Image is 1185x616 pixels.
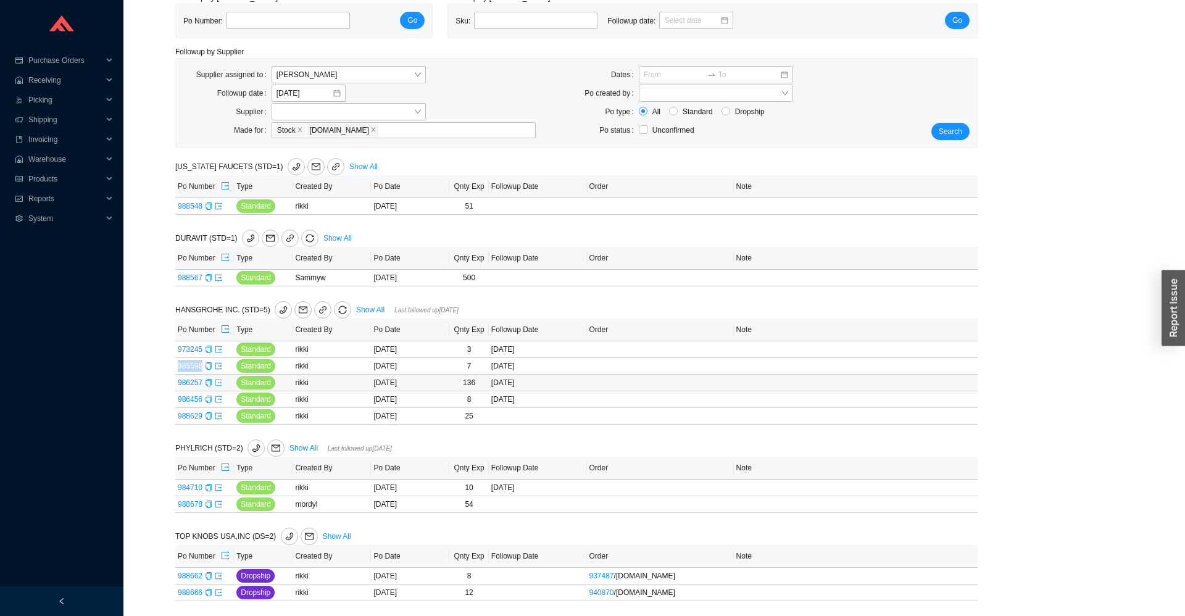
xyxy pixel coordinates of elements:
td: rikki [293,408,371,425]
span: Standard [241,481,271,494]
span: copy [205,362,212,370]
th: Po Number [175,545,234,568]
td: mordyl [293,496,371,513]
a: Show All [323,532,351,541]
td: [DATE] [371,480,449,496]
span: Search [939,125,962,138]
span: export [215,484,222,491]
span: mail [268,444,284,452]
label: Po created by: [584,85,638,102]
div: Po Number: [183,12,360,30]
a: 985598 [178,362,202,370]
td: 136 [449,375,488,391]
input: 9/19/2025 [276,87,332,99]
th: Type [234,545,293,568]
button: Standard [236,271,275,285]
td: [DATE] [371,496,449,513]
span: phone [243,234,259,243]
th: Po Date [371,175,449,198]
a: export [215,345,222,354]
td: 12 [449,585,488,601]
button: Standard [236,199,275,213]
th: Type [234,175,293,198]
td: rikki [293,358,371,375]
button: Standard [236,481,275,494]
span: mail [308,162,324,171]
a: 988678 [178,500,202,509]
span: credit-card [15,57,23,64]
label: Made for: [234,122,272,139]
div: Copy [205,570,212,582]
span: Picking [28,90,102,110]
th: Po Date [371,247,449,270]
span: book [15,136,23,143]
td: [DATE] [371,375,449,391]
button: Standard [236,343,275,356]
span: copy [205,379,212,386]
span: Dropship [241,586,270,599]
span: Standard [241,377,271,389]
td: Sammyw [293,270,371,286]
button: Go [945,12,970,29]
th: Po Number [175,247,234,270]
input: From [644,69,705,81]
a: 984710 [178,483,202,492]
span: export [215,412,222,420]
label: Po status: [599,122,638,139]
span: Standard [241,200,271,212]
td: 500 [449,270,488,286]
th: Created By [293,247,371,270]
label: Dates: [611,66,639,83]
th: Po Date [371,457,449,480]
span: mail [295,306,311,314]
th: Note [734,457,978,480]
a: export [215,500,222,509]
button: Standard [236,409,275,423]
span: export [221,463,230,473]
td: rikki [293,568,371,585]
span: Dropship [730,106,770,118]
a: Show All [356,306,385,314]
input: Select date [664,14,720,27]
th: Note [734,247,978,270]
span: phone [281,532,297,541]
th: Followup Date [489,457,587,480]
button: export [220,321,230,338]
span: mail [262,234,278,243]
th: Created By [293,318,371,341]
span: Followup by Supplier [175,48,244,56]
span: Shipping [28,110,102,130]
td: rikki [293,198,371,215]
button: Standard [236,376,275,389]
span: copy [205,346,212,353]
span: PHYLRICH (STD=2) [175,444,287,452]
th: Type [234,318,293,341]
button: phone [242,230,259,247]
th: Order [587,175,734,198]
th: Type [234,247,293,270]
a: export [215,202,222,210]
td: [DATE] [371,585,449,601]
a: export [215,395,222,404]
span: copy [205,396,212,403]
a: 988662 [178,572,202,580]
div: Copy [205,272,212,284]
th: Po Number [175,175,234,198]
span: Unconfirmed [652,126,694,135]
span: Stock [274,124,305,136]
span: export [215,589,222,596]
input: To [718,69,780,81]
div: Copy [205,586,212,599]
a: link [327,158,344,175]
div: Copy [205,410,212,422]
span: Standard [678,106,718,118]
th: Po Number [175,318,234,341]
a: export [215,362,222,370]
th: Order [587,318,734,341]
span: Reports [28,189,102,209]
span: All [647,106,665,118]
span: Last followed up [DATE] [394,307,459,314]
button: mail [267,439,285,457]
